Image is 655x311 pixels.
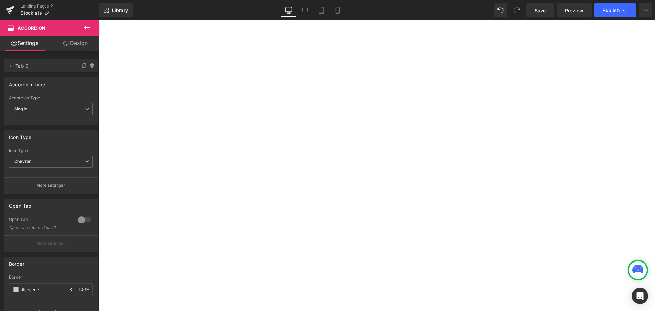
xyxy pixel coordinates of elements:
div: Accordion Type [9,96,93,100]
span: Save [535,7,546,14]
button: Publish [594,3,636,17]
span: Tab 9 [15,59,73,72]
p: More settings [36,240,63,246]
a: Mobile [330,3,346,17]
p: More settings [36,182,63,188]
div: Icon Type [9,148,93,153]
a: Landing Pages [20,3,99,9]
span: Preview [565,7,583,14]
div: Open one tab as default [9,225,70,230]
a: Laptop [297,3,313,17]
button: More [639,3,652,17]
button: Undo [494,3,507,17]
a: New Library [99,3,133,17]
a: Desktop [280,3,297,17]
b: Single [14,106,27,111]
span: Publish [602,8,620,13]
div: % [76,284,92,296]
a: Preview [557,3,592,17]
div: Border [9,257,24,267]
a: Tablet [313,3,330,17]
div: Open Tab [9,217,71,224]
span: Accordion [18,25,45,31]
b: Chevron [14,159,31,164]
span: Library [112,7,128,13]
div: Open Tab [9,199,31,209]
div: Border [9,275,93,280]
span: Stockists [20,10,42,16]
input: Color [21,286,65,293]
a: Design [51,36,100,51]
div: Icon Type [9,130,32,140]
div: Accordion Type [9,78,45,87]
button: Redo [510,3,524,17]
button: More settings [4,177,98,193]
button: More settings [4,235,98,251]
div: Open Intercom Messenger [632,288,648,304]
